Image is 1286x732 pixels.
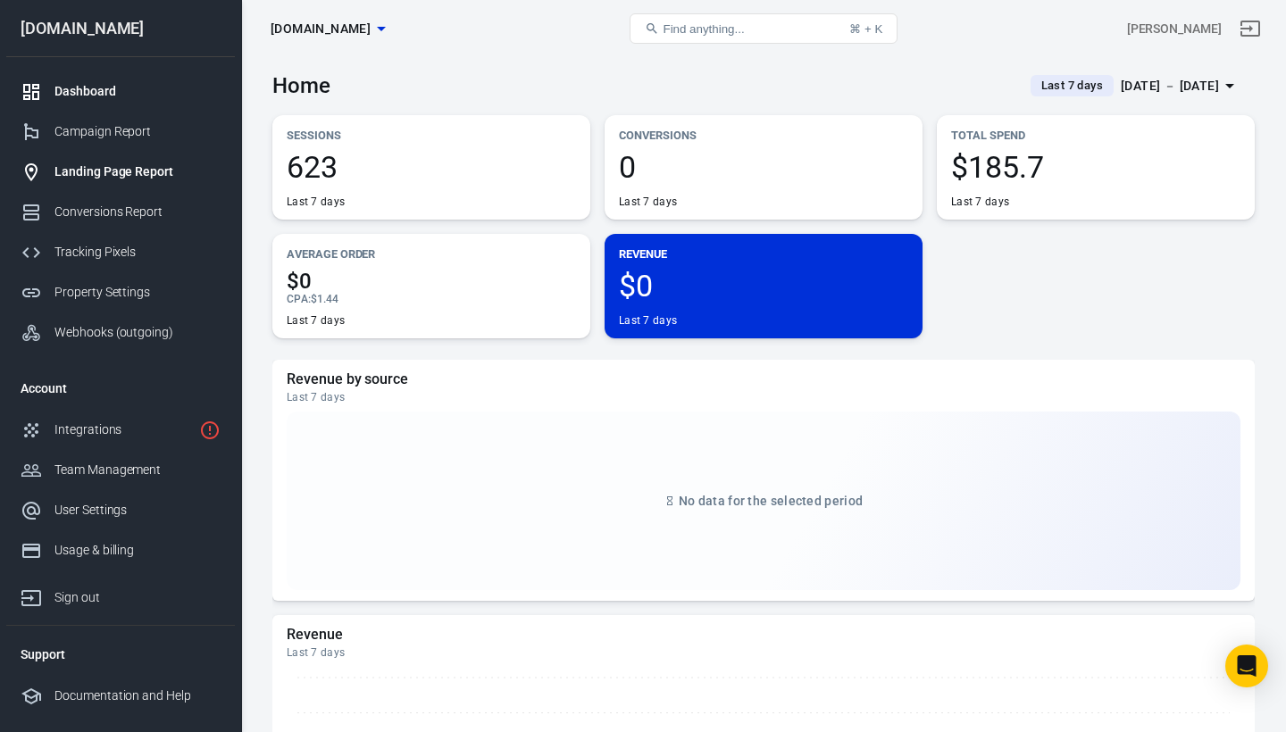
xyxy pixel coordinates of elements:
[54,501,221,520] div: User Settings
[54,122,221,141] div: Campaign Report
[663,22,744,36] span: Find anything...
[54,461,221,479] div: Team Management
[287,645,1240,660] div: Last 7 days
[1127,20,1222,38] div: Account id: GXqx2G2u
[6,272,235,312] a: Property Settings
[287,152,576,182] span: 623
[6,530,235,570] a: Usage & billing
[287,293,311,305] span: CPA :
[287,195,345,209] div: Last 7 days
[54,203,221,221] div: Conversions Report
[311,293,338,305] span: $1.44
[6,490,235,530] a: User Settings
[54,243,221,262] div: Tracking Pixels
[6,570,235,618] a: Sign out
[6,367,235,410] li: Account
[199,420,221,441] svg: 1 networks not verified yet
[54,323,221,342] div: Webhooks (outgoing)
[54,420,192,439] div: Integrations
[679,494,863,508] span: No data for the selected period
[287,270,576,292] span: $0
[287,390,1240,404] div: Last 7 days
[54,686,221,705] div: Documentation and Help
[6,21,235,37] div: [DOMAIN_NAME]
[6,192,235,232] a: Conversions Report
[6,152,235,192] a: Landing Page Report
[951,126,1240,145] p: Total Spend
[849,22,882,36] div: ⌘ + K
[54,82,221,101] div: Dashboard
[1121,75,1219,97] div: [DATE] － [DATE]
[54,283,221,302] div: Property Settings
[6,633,235,676] li: Support
[263,12,392,46] button: [DOMAIN_NAME]
[1229,7,1272,50] a: Sign out
[6,450,235,490] a: Team Management
[272,73,330,98] h3: Home
[287,313,345,328] div: Last 7 days
[6,71,235,112] a: Dashboard
[619,126,908,145] p: Conversions
[54,162,221,181] div: Landing Page Report
[287,126,576,145] p: Sessions
[287,626,1240,644] h5: Revenue
[6,312,235,353] a: Webhooks (outgoing)
[619,245,908,263] p: Revenue
[54,588,221,607] div: Sign out
[951,152,1240,182] span: $185.7
[619,270,908,301] span: $0
[287,370,1240,388] h5: Revenue by source
[287,245,576,263] p: Average Order
[619,152,908,182] span: 0
[619,195,677,209] div: Last 7 days
[1225,645,1268,687] div: Open Intercom Messenger
[6,112,235,152] a: Campaign Report
[271,18,371,40] span: worldwidehealthytip.com
[951,195,1009,209] div: Last 7 days
[630,13,898,44] button: Find anything...⌘ + K
[6,410,235,450] a: Integrations
[1016,71,1255,101] button: Last 7 days[DATE] － [DATE]
[6,232,235,272] a: Tracking Pixels
[54,541,221,560] div: Usage & billing
[1034,77,1110,95] span: Last 7 days
[619,313,677,328] div: Last 7 days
